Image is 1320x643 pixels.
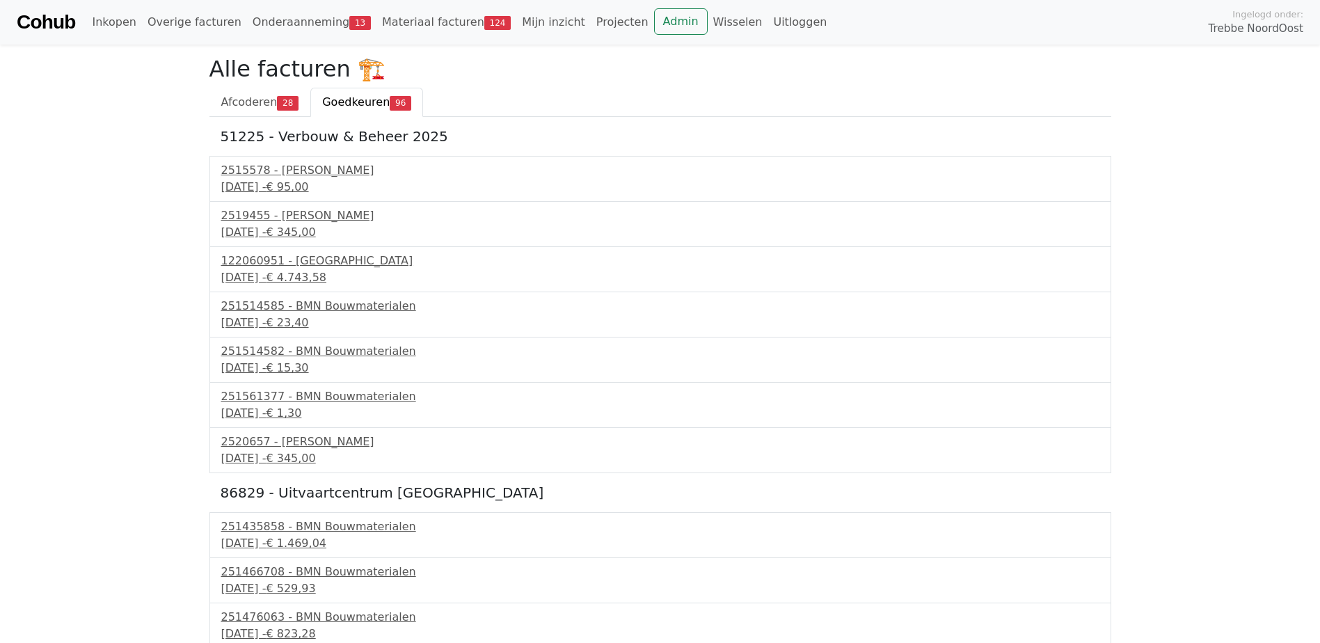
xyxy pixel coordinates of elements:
[142,8,247,36] a: Overige facturen
[221,128,1100,145] h5: 51225 - Verbouw & Beheer 2025
[221,162,1099,196] a: 2515578 - [PERSON_NAME][DATE] -€ 95,00
[484,16,511,30] span: 124
[209,56,1111,82] h2: Alle facturen 🏗️
[221,609,1099,642] a: 251476063 - BMN Bouwmaterialen[DATE] -€ 823,28
[221,564,1099,597] a: 251466708 - BMN Bouwmaterialen[DATE] -€ 529,93
[221,609,1099,626] div: 251476063 - BMN Bouwmaterialen
[221,207,1099,241] a: 2519455 - [PERSON_NAME][DATE] -€ 345,00
[247,8,376,36] a: Onderaanneming13
[221,535,1099,552] div: [DATE] -
[654,8,708,35] a: Admin
[1232,8,1303,21] span: Ingelogd onder:
[221,224,1099,241] div: [DATE] -
[221,518,1099,535] div: 251435858 - BMN Bouwmaterialen
[221,162,1099,179] div: 2515578 - [PERSON_NAME]
[221,450,1099,467] div: [DATE] -
[221,95,278,109] span: Afcoderen
[376,8,516,36] a: Materiaal facturen124
[221,207,1099,224] div: 2519455 - [PERSON_NAME]
[1209,21,1303,37] span: Trebbe NoordOost
[221,360,1099,376] div: [DATE] -
[266,537,326,550] span: € 1.469,04
[390,96,411,110] span: 96
[221,388,1099,405] div: 251561377 - BMN Bouwmaterialen
[221,484,1100,501] h5: 86829 - Uitvaartcentrum [GEOGRAPHIC_DATA]
[221,269,1099,286] div: [DATE] -
[221,253,1099,269] div: 122060951 - [GEOGRAPHIC_DATA]
[221,564,1099,580] div: 251466708 - BMN Bouwmaterialen
[768,8,832,36] a: Uitloggen
[221,388,1099,422] a: 251561377 - BMN Bouwmaterialen[DATE] -€ 1,30
[221,580,1099,597] div: [DATE] -
[221,179,1099,196] div: [DATE] -
[266,316,308,329] span: € 23,40
[221,298,1099,315] div: 251514585 - BMN Bouwmaterialen
[221,343,1099,376] a: 251514582 - BMN Bouwmaterialen[DATE] -€ 15,30
[591,8,654,36] a: Projecten
[221,405,1099,422] div: [DATE] -
[266,452,315,465] span: € 345,00
[708,8,768,36] a: Wisselen
[209,88,311,117] a: Afcoderen28
[221,298,1099,331] a: 251514585 - BMN Bouwmaterialen[DATE] -€ 23,40
[221,626,1099,642] div: [DATE] -
[17,6,75,39] a: Cohub
[266,361,308,374] span: € 15,30
[221,315,1099,331] div: [DATE] -
[266,627,315,640] span: € 823,28
[266,180,308,193] span: € 95,00
[322,95,390,109] span: Goedkeuren
[266,225,315,239] span: € 345,00
[310,88,423,117] a: Goedkeuren96
[277,96,299,110] span: 28
[266,582,315,595] span: € 529,93
[221,253,1099,286] a: 122060951 - [GEOGRAPHIC_DATA][DATE] -€ 4.743,58
[266,406,301,420] span: € 1,30
[266,271,326,284] span: € 4.743,58
[86,8,141,36] a: Inkopen
[221,343,1099,360] div: 251514582 - BMN Bouwmaterialen
[516,8,591,36] a: Mijn inzicht
[221,434,1099,467] a: 2520657 - [PERSON_NAME][DATE] -€ 345,00
[221,518,1099,552] a: 251435858 - BMN Bouwmaterialen[DATE] -€ 1.469,04
[349,16,371,30] span: 13
[221,434,1099,450] div: 2520657 - [PERSON_NAME]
